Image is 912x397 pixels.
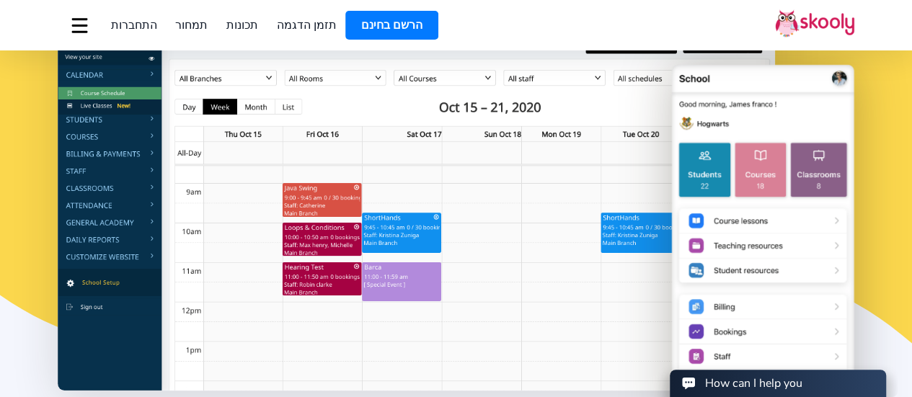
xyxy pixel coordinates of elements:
[69,9,90,42] button: dropdown menu
[775,9,854,37] img: Skooly
[267,14,346,37] a: תזמן הדגמה
[102,14,167,37] a: התחברות
[217,14,267,37] a: תכונות
[111,17,157,33] span: התחברות
[167,14,218,37] a: תמחור
[345,11,438,40] a: הרשם בחינם
[175,17,208,33] span: תמחור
